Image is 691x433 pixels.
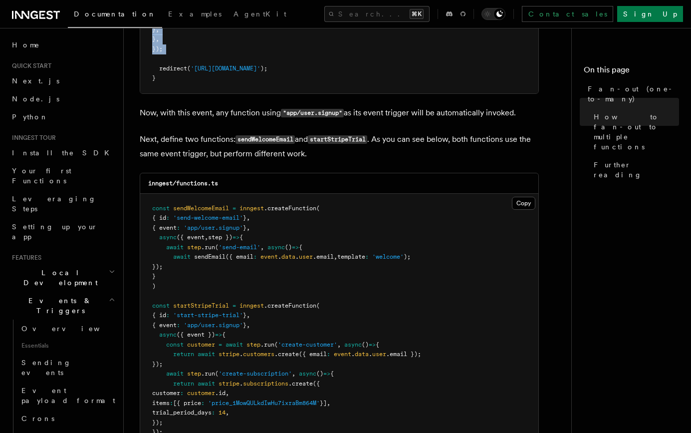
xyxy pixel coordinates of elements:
button: Toggle dark mode [481,8,505,20]
span: , [260,244,264,251]
span: step [187,370,201,377]
span: Your first Functions [12,167,71,185]
span: .createFunction [264,302,316,309]
span: : [180,390,184,397]
span: Quick start [8,62,51,70]
span: ) [152,283,156,290]
span: redirect [159,65,187,72]
span: .run [201,244,215,251]
span: } [152,74,156,81]
span: }); [152,419,163,426]
a: Overview [17,320,117,338]
a: Sign Up [617,6,683,22]
span: Node.js [12,95,59,103]
span: } [243,214,246,221]
span: [{ price [173,400,201,407]
span: customer [152,390,180,397]
button: Events & Triggers [8,292,117,320]
span: 'price_1MowQULkdIwHu7ixraBm864M' [208,400,320,407]
button: Copy [512,197,535,210]
span: Overview [21,325,124,333]
span: => [215,331,222,338]
a: Python [8,108,117,126]
span: 'send-welcome-email' [173,214,243,221]
span: . [239,351,243,358]
span: : [365,253,369,260]
a: Leveraging Steps [8,190,117,218]
span: ( [187,65,191,72]
span: event [334,351,351,358]
span: : [201,400,205,407]
span: }); [152,45,163,52]
span: ({ event }) [177,331,215,338]
span: 'send-email' [219,244,260,251]
span: AgentKit [233,10,286,18]
span: } [243,224,246,231]
kbd: ⌘K [410,9,424,19]
span: const [166,341,184,348]
span: .id [215,390,226,397]
span: .email [313,253,334,260]
span: ( [274,341,278,348]
span: async [344,341,362,348]
span: return [173,380,194,387]
span: : [170,400,173,407]
span: } [152,273,156,280]
span: { id [152,312,166,319]
span: : [166,214,170,221]
span: Event payload format [21,387,115,405]
span: return [173,351,194,358]
span: ); [260,65,267,72]
span: => [292,244,299,251]
span: .create [288,380,313,387]
span: step }) [208,234,232,241]
span: . [351,351,355,358]
span: , [327,400,330,407]
span: , [226,390,229,397]
a: Setting up your app [8,218,117,246]
a: How to fan-out to multiple functions [590,108,679,156]
span: const [152,205,170,212]
span: sendWelcomeEmail [173,205,229,212]
a: AgentKit [228,3,292,27]
p: Now, with this event, any function using as its event trigger will be automatically invoked. [140,106,539,120]
span: .create [274,351,299,358]
span: 'app/user.signup' [184,224,243,231]
span: } [243,312,246,319]
span: Features [8,254,41,262]
span: ( [215,370,219,377]
span: '[URL][DOMAIN_NAME]' [191,65,260,72]
a: Sending events [17,354,117,382]
p: Next, define two functions: and . As you can see below, both functions use the same event trigger... [140,132,539,161]
span: Fan-out (one-to-many) [588,84,679,104]
code: sendWelcomeEmail [235,135,295,144]
span: 14 [219,409,226,416]
span: .createFunction [264,205,316,212]
span: inngest [239,205,264,212]
span: ({ email [226,253,253,260]
span: How to fan-out to multiple functions [594,112,679,152]
span: { [376,341,379,348]
span: } [243,322,246,329]
span: , [246,312,250,319]
span: .run [201,370,215,377]
a: Crons [17,410,117,428]
span: step [187,244,201,251]
span: ); [404,253,411,260]
span: Home [12,40,40,50]
span: Events & Triggers [8,296,109,316]
span: step [246,341,260,348]
span: () [285,244,292,251]
span: : [177,224,180,231]
span: Inngest tour [8,134,56,142]
span: => [232,234,239,241]
a: Your first Functions [8,162,117,190]
span: Crons [21,415,54,423]
span: startStripeTrial [173,302,229,309]
span: { event [152,224,177,231]
span: } [152,35,156,42]
span: { [299,244,302,251]
span: { [239,234,243,241]
h4: On this page [584,64,679,80]
a: Next.js [8,72,117,90]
